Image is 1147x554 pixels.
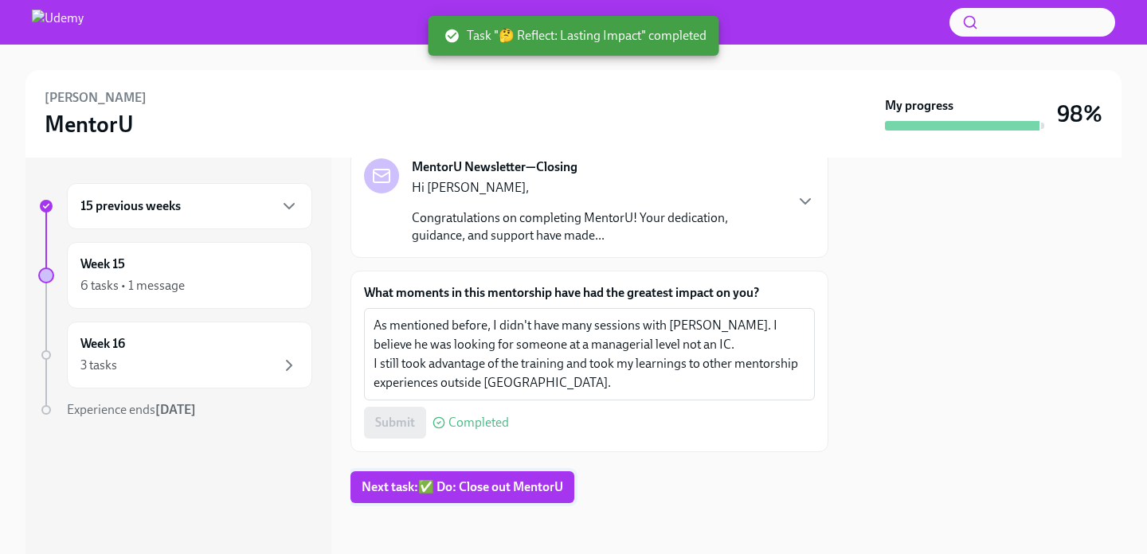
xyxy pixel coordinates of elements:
a: Week 163 tasks [38,322,312,388]
span: Completed [448,416,509,429]
img: Udemy [32,10,84,35]
p: Congratulations on completing MentorU! Your dedication, guidance, and support have made... [412,209,783,244]
textarea: As mentioned before, I didn't have many sessions with [PERSON_NAME]. I believe he was looking for... [374,316,805,392]
strong: [DATE] [155,402,196,417]
span: Next task : ✅ Do: Close out MentorU [362,479,563,495]
span: Experience ends [67,402,196,417]
strong: My progress [885,97,953,115]
p: Hi [PERSON_NAME], [412,179,783,197]
h6: Week 15 [80,256,125,273]
a: Week 156 tasks • 1 message [38,242,312,309]
div: 6 tasks • 1 message [80,277,185,295]
span: Task "🤔 Reflect: Lasting Impact" completed [444,27,707,45]
button: Next task:✅ Do: Close out MentorU [350,471,574,503]
h3: 98% [1057,99,1102,128]
label: What moments in this mentorship have had the greatest impact on you? [364,284,815,302]
strong: MentorU Newsletter—Closing [412,158,577,176]
h6: [PERSON_NAME] [45,89,147,107]
h3: MentorU [45,110,134,138]
div: 15 previous weeks [67,183,312,229]
h6: 15 previous weeks [80,197,181,215]
div: 3 tasks [80,357,117,374]
h6: Week 16 [80,335,125,353]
